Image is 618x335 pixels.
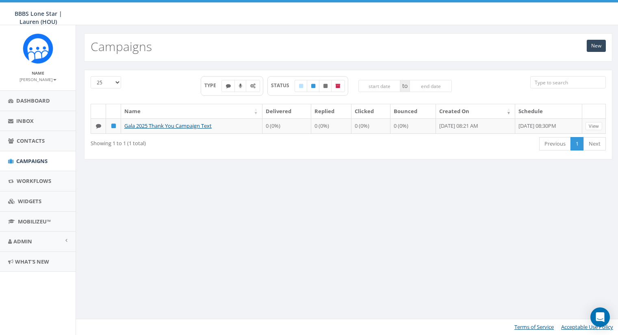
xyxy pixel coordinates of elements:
[15,10,62,26] span: BBBS Lone Star | Lauren (HOU)
[250,84,256,88] i: Automated Message
[515,104,582,118] th: Schedule
[18,198,41,205] span: Widgets
[410,80,452,92] input: end date
[570,137,584,150] a: 1
[436,104,515,118] th: Created On: activate to sort column ascending
[271,82,295,89] span: STATUS
[91,40,152,53] h2: Campaigns
[18,218,51,225] span: MobilizeU™
[530,76,606,88] input: Type to search
[299,84,303,88] i: Draft
[16,117,34,125] span: Inbox
[436,118,515,134] td: [DATE] 08:21 AM
[239,84,242,88] i: Ringless Voice Mail
[17,137,45,144] span: Contacts
[15,258,49,265] span: What's New
[390,118,436,134] td: 0 (0%)
[319,80,332,92] label: Unpublished
[307,80,320,92] label: Published
[311,84,315,88] i: Published
[587,40,606,52] a: New
[539,137,571,150] a: Previous
[221,80,235,92] label: Text SMS
[16,97,50,104] span: Dashboard
[20,75,56,83] a: [PERSON_NAME]
[351,118,390,134] td: 0 (0%)
[32,70,44,76] small: Name
[16,157,48,165] span: Campaigns
[121,104,262,118] th: Name: activate to sort column ascending
[20,77,56,82] small: [PERSON_NAME]
[13,238,32,245] span: Admin
[17,177,51,185] span: Workflows
[295,80,308,92] label: Draft
[583,137,606,150] a: Next
[234,80,247,92] label: Ringless Voice Mail
[311,118,351,134] td: 0 (0%)
[311,104,351,118] th: Replied
[515,118,582,134] td: [DATE] 08:30PM
[262,118,311,134] td: 0 (0%)
[111,123,116,129] i: Published
[514,323,554,331] a: Terms of Service
[358,80,401,92] input: start date
[124,122,212,129] a: Gala 2025 Thank You Campaign Text
[262,104,311,118] th: Delivered
[390,104,436,118] th: Bounced
[323,84,327,88] i: Unpublished
[246,80,260,92] label: Automated Message
[590,307,610,327] div: Open Intercom Messenger
[331,80,345,92] label: Archived
[204,82,222,89] span: TYPE
[23,33,53,64] img: Rally_Corp_Icon_1.png
[561,323,613,331] a: Acceptable Use Policy
[351,104,390,118] th: Clicked
[96,123,101,129] i: Text SMS
[585,122,602,131] a: View
[226,84,231,88] i: Text SMS
[400,80,410,92] span: to
[91,136,298,147] div: Showing 1 to 1 (1 total)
